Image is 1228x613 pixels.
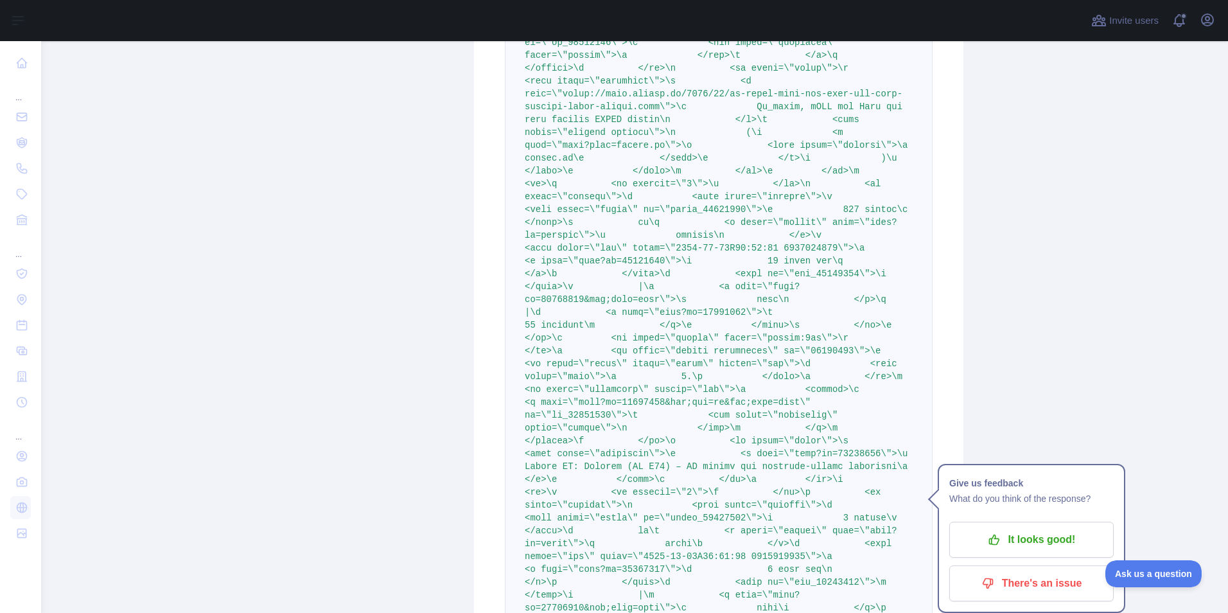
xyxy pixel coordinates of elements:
[10,234,31,260] div: ...
[1109,13,1159,28] span: Invite users
[1105,560,1202,587] iframe: Toggle Customer Support
[949,565,1114,601] button: There's an issue
[1089,10,1161,31] button: Invite users
[10,416,31,442] div: ...
[949,475,1114,491] h1: Give us feedback
[10,77,31,103] div: ...
[959,529,1104,551] p: It looks good!
[949,491,1114,506] p: What do you think of the response?
[959,573,1104,594] p: There's an issue
[949,522,1114,558] button: It looks good!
